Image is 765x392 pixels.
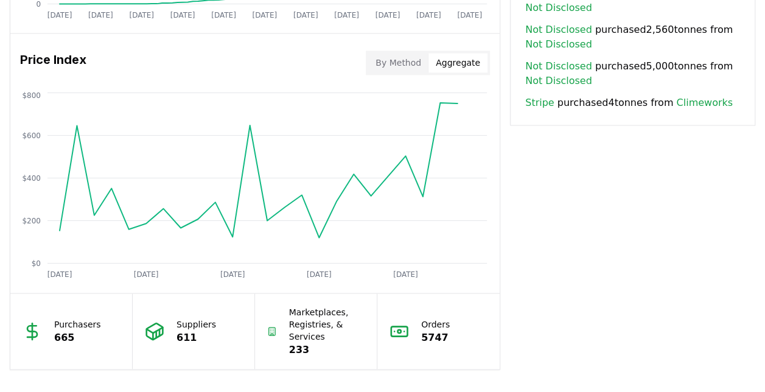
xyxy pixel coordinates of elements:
[457,11,482,19] tspan: [DATE]
[54,318,101,330] p: Purchasers
[525,23,740,52] span: purchased 2,560 tonnes from
[22,91,41,99] tspan: $800
[20,51,86,75] h3: Price Index
[176,318,216,330] p: Suppliers
[676,96,733,110] a: Climeworks
[393,270,418,279] tspan: [DATE]
[22,173,41,182] tspan: $400
[47,270,72,279] tspan: [DATE]
[525,59,592,74] a: Not Disclosed
[211,11,236,19] tspan: [DATE]
[525,23,592,37] a: Not Disclosed
[54,330,101,345] p: 665
[134,270,159,279] tspan: [DATE]
[170,11,195,19] tspan: [DATE]
[88,11,113,19] tspan: [DATE]
[525,59,740,88] span: purchased 5,000 tonnes from
[129,11,154,19] tspan: [DATE]
[22,131,41,139] tspan: $600
[416,11,441,19] tspan: [DATE]
[289,306,365,342] p: Marketplaces, Registries, & Services
[525,37,592,52] a: Not Disclosed
[428,53,487,72] button: Aggregate
[176,330,216,345] p: 611
[525,96,554,110] a: Stripe
[47,11,72,19] tspan: [DATE]
[307,270,332,279] tspan: [DATE]
[421,330,450,345] p: 5747
[293,11,318,19] tspan: [DATE]
[252,11,277,19] tspan: [DATE]
[376,11,400,19] tspan: [DATE]
[22,216,41,225] tspan: $200
[32,259,41,267] tspan: $0
[334,11,359,19] tspan: [DATE]
[368,53,428,72] button: By Method
[421,318,450,330] p: Orders
[220,270,245,279] tspan: [DATE]
[525,96,733,110] span: purchased 4 tonnes from
[525,1,592,15] a: Not Disclosed
[525,74,592,88] a: Not Disclosed
[289,342,365,357] p: 233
